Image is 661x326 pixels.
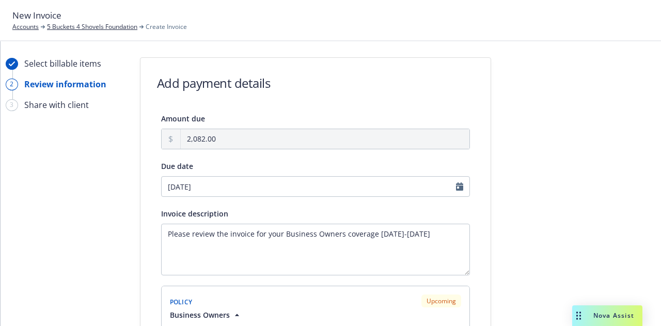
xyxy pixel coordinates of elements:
input: MM/DD/YYYY [161,176,470,197]
input: 0.00 [181,129,469,149]
div: Upcoming [421,294,461,307]
span: Create Invoice [146,22,187,32]
div: Drag to move [572,305,585,326]
a: Accounts [12,22,39,32]
span: Policy [170,298,193,306]
div: Share with client [24,99,89,111]
div: 2 [6,79,18,90]
textarea: Enter invoice description here [161,224,470,275]
span: Nova Assist [593,311,634,320]
button: Nova Assist [572,305,642,326]
span: Invoice description [161,209,228,219]
div: Review information [24,78,106,90]
div: Select billable items [24,57,101,70]
button: Business Owners [170,309,242,320]
span: New Invoice [12,9,61,22]
h1: Add payment details [157,74,271,91]
a: 5 Buckets 4 Shovels Foundation [47,22,137,32]
span: Due date [161,161,193,171]
span: Amount due [161,114,205,123]
div: 3 [6,99,18,111]
span: Business Owners [170,309,230,320]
